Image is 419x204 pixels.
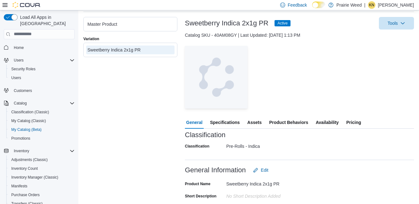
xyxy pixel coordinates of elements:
[9,117,75,125] span: My Catalog (Classic)
[11,56,75,64] span: Users
[364,1,365,9] p: |
[226,141,310,149] div: Pre-Rolls - Indica
[288,2,307,8] span: Feedback
[6,134,77,143] button: Promotions
[1,43,77,52] button: Home
[185,46,248,109] img: Image for Cova Placeholder
[185,194,217,199] label: Short Description
[226,191,310,199] div: No Short Description added
[13,2,41,8] img: Cova
[9,182,75,190] span: Manifests
[11,136,30,141] span: Promotions
[275,20,291,26] span: Active
[11,147,75,155] span: Inventory
[337,1,362,9] p: Prairie Weed
[14,58,24,63] span: Users
[14,88,32,93] span: Customers
[6,155,77,164] button: Adjustments (Classic)
[9,191,75,199] span: Purchase Orders
[11,192,40,197] span: Purchase Orders
[312,2,325,8] input: Dark Mode
[9,156,50,164] a: Adjustments (Classic)
[1,147,77,155] button: Inventory
[11,87,34,94] a: Customers
[11,67,35,72] span: Security Roles
[11,99,29,107] button: Catalog
[14,45,24,50] span: Home
[9,74,75,82] span: Users
[6,116,77,125] button: My Catalog (Classic)
[11,87,75,94] span: Customers
[11,110,49,115] span: Classification (Classic)
[185,32,414,38] div: Catalog SKU - 40AM08GY | Last Updated: [DATE] 1:13 PM
[9,135,33,142] a: Promotions
[6,191,77,199] button: Purchase Orders
[9,165,75,172] span: Inventory Count
[9,65,75,73] span: Security Roles
[9,174,75,181] span: Inventory Manager (Classic)
[87,21,173,27] div: Master Product
[11,75,21,80] span: Users
[369,1,374,9] span: KN
[6,125,77,134] button: My Catalog (Beta)
[11,184,27,189] span: Manifests
[9,174,61,181] a: Inventory Manager (Classic)
[11,99,75,107] span: Catalog
[378,1,414,9] p: [PERSON_NAME]
[316,116,338,129] span: Availability
[14,101,27,106] span: Catalog
[6,182,77,191] button: Manifests
[269,116,308,129] span: Product Behaviors
[11,147,32,155] button: Inventory
[11,118,46,123] span: My Catalog (Classic)
[11,44,26,51] a: Home
[11,127,42,132] span: My Catalog (Beta)
[11,56,26,64] button: Users
[379,17,414,30] button: Tools
[11,44,75,51] span: Home
[1,99,77,108] button: Catalog
[226,179,310,186] div: Sweetberry Indica 2x1g PR
[185,181,210,186] label: Product Name
[11,166,38,171] span: Inventory Count
[87,47,173,53] div: Sweetberry Indica 2x1g PR
[9,191,42,199] a: Purchase Orders
[261,167,268,173] span: Edit
[6,164,77,173] button: Inventory Count
[9,156,75,164] span: Adjustments (Classic)
[9,135,75,142] span: Promotions
[185,144,209,149] label: Classification
[185,19,268,27] h3: Sweetberry Indica 2x1g PR
[185,131,226,139] h3: Classification
[9,126,44,133] a: My Catalog (Beta)
[9,165,40,172] a: Inventory Count
[6,173,77,182] button: Inventory Manager (Classic)
[11,157,48,162] span: Adjustments (Classic)
[9,117,49,125] a: My Catalog (Classic)
[1,86,77,95] button: Customers
[9,126,75,133] span: My Catalog (Beta)
[6,73,77,82] button: Users
[388,20,398,26] span: Tools
[247,116,262,129] span: Assets
[210,116,240,129] span: Specifications
[251,164,271,176] button: Edit
[9,108,52,116] a: Classification (Classic)
[9,108,75,116] span: Classification (Classic)
[9,65,38,73] a: Security Roles
[185,166,246,174] h3: General Information
[18,14,75,27] span: Load All Apps in [GEOGRAPHIC_DATA]
[1,56,77,65] button: Users
[6,65,77,73] button: Security Roles
[277,20,288,26] span: Active
[14,148,29,153] span: Inventory
[11,175,58,180] span: Inventory Manager (Classic)
[368,1,375,9] div: Kristen Neufeld
[9,74,24,82] a: Users
[186,116,202,129] span: General
[83,36,99,41] label: Variation
[6,108,77,116] button: Classification (Classic)
[346,116,361,129] span: Pricing
[9,182,30,190] a: Manifests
